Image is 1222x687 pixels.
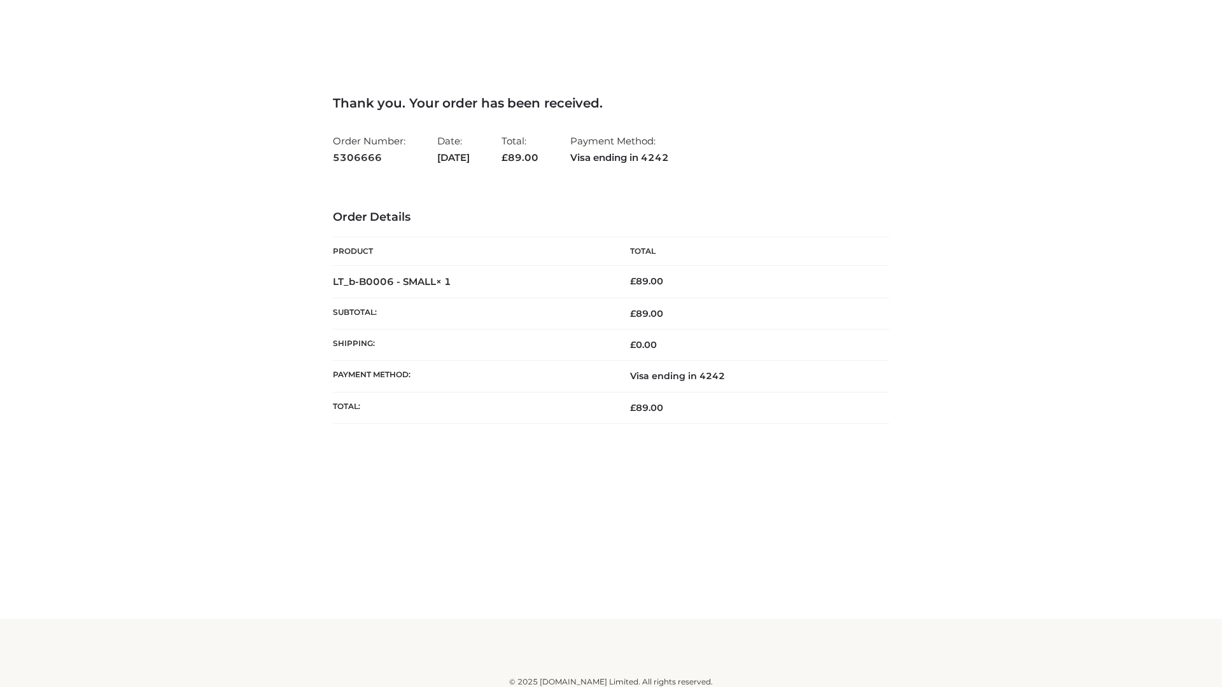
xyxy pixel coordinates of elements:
span: £ [630,275,636,287]
strong: LT_b-B0006 - SMALL [333,275,451,288]
strong: 5306666 [333,149,405,166]
span: 89.00 [630,402,663,413]
strong: Visa ending in 4242 [570,149,669,166]
span: £ [630,402,636,413]
span: £ [630,308,636,319]
th: Subtotal: [333,298,611,329]
span: 89.00 [630,308,663,319]
th: Product [333,237,611,266]
li: Total: [502,130,538,169]
span: 89.00 [502,151,538,163]
span: £ [630,339,636,350]
li: Order Number: [333,130,405,169]
th: Total: [333,392,611,423]
th: Total [611,237,889,266]
h3: Thank you. Your order has been received. [333,95,889,111]
th: Shipping: [333,330,611,361]
h3: Order Details [333,211,889,225]
li: Payment Method: [570,130,669,169]
bdi: 89.00 [630,275,663,287]
strong: [DATE] [437,149,470,166]
th: Payment method: [333,361,611,392]
span: £ [502,151,508,163]
li: Date: [437,130,470,169]
strong: × 1 [436,275,451,288]
td: Visa ending in 4242 [611,361,889,392]
bdi: 0.00 [630,339,657,350]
